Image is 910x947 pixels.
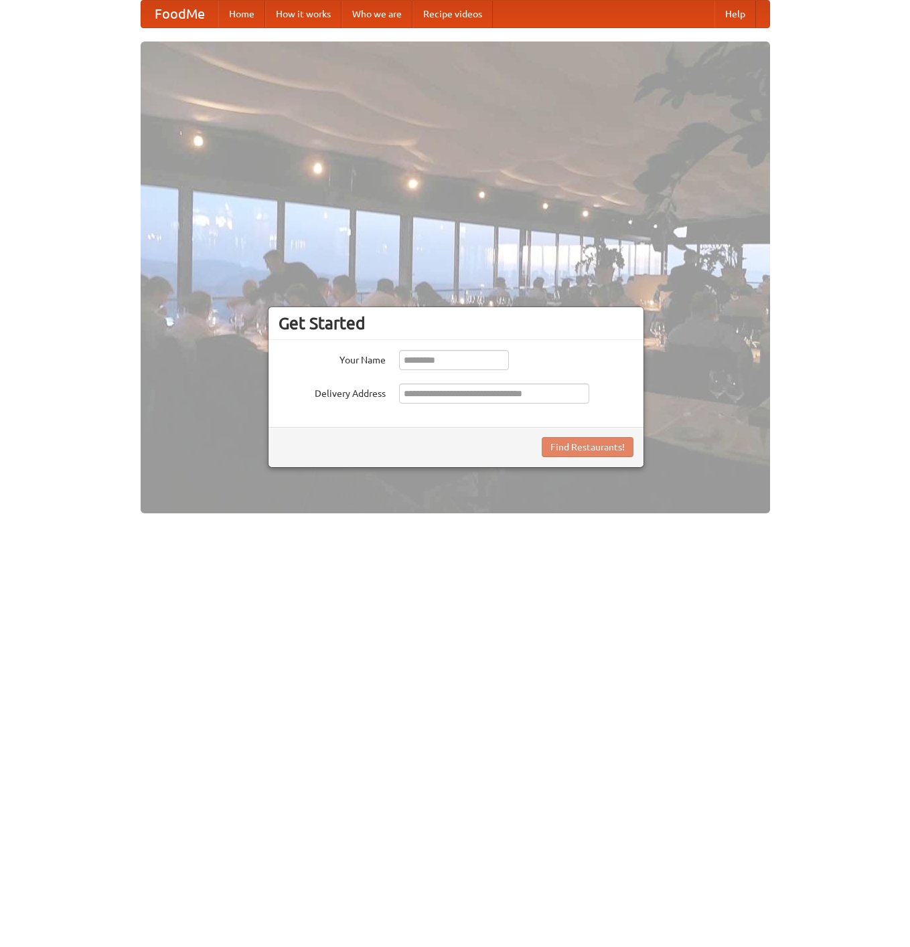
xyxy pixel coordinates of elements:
[141,1,218,27] a: FoodMe
[279,383,386,400] label: Delivery Address
[542,437,633,457] button: Find Restaurants!
[412,1,493,27] a: Recipe videos
[265,1,342,27] a: How it works
[279,350,386,367] label: Your Name
[342,1,412,27] a: Who we are
[218,1,265,27] a: Home
[279,313,633,333] h3: Get Started
[714,1,756,27] a: Help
